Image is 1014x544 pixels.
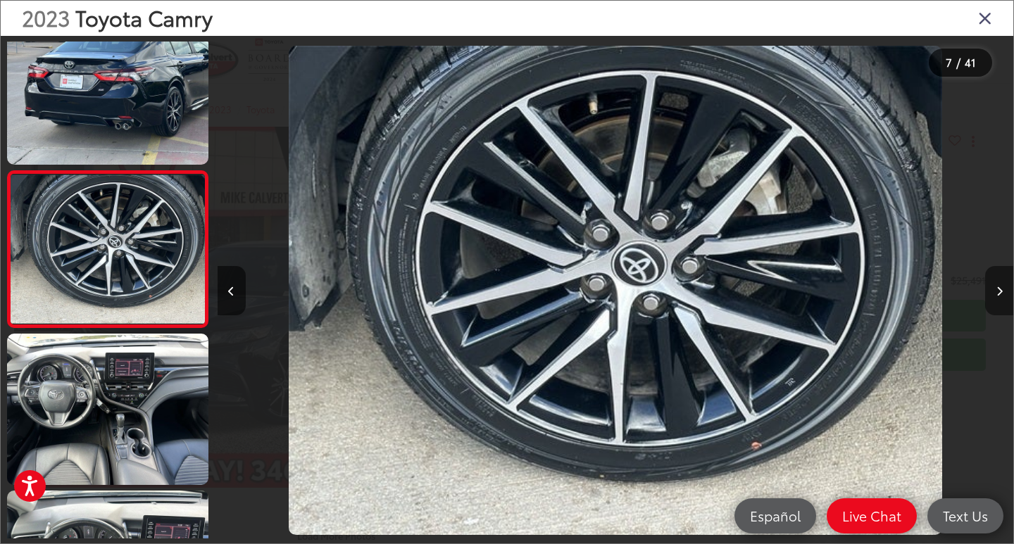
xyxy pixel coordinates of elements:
[985,266,1013,315] button: Next image
[218,46,1013,536] div: 2023 Toyota Camry SE 6
[955,58,962,68] span: /
[75,2,213,32] span: Toyota Camry
[835,507,908,524] span: Live Chat
[978,8,992,27] i: Close gallery
[827,498,917,533] a: Live Chat
[289,46,942,536] img: 2023 Toyota Camry SE
[927,498,1003,533] a: Text Us
[8,175,206,324] img: 2023 Toyota Camry SE
[946,54,952,70] span: 7
[743,507,808,524] span: Español
[936,507,995,524] span: Text Us
[5,13,210,166] img: 2023 Toyota Camry SE
[734,498,816,533] a: Español
[5,332,210,486] img: 2023 Toyota Camry SE
[218,266,246,315] button: Previous image
[22,2,70,32] span: 2023
[965,54,976,70] span: 41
